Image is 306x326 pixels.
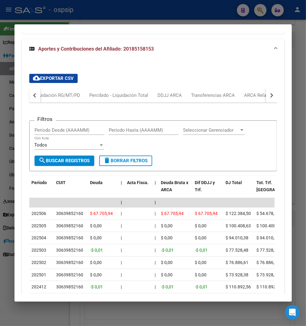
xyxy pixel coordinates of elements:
mat-icon: cloud_download [33,74,40,82]
span: | [155,260,156,265]
div: Open Intercom Messenger [285,305,300,320]
span: $ 0,00 [90,260,102,265]
span: $ 0,00 [161,272,173,277]
span: Período [32,180,47,185]
div: 30639852160 [56,247,84,254]
span: -$ 0,01 [161,248,174,253]
span: | [155,235,156,240]
span: | [121,211,122,216]
datatable-header-cell: Deuda Bruta x ARCA [159,176,193,203]
span: | [121,284,122,289]
div: 30639852160 [56,259,84,266]
span: | [155,248,156,253]
datatable-header-cell: Tot. Trf. Bruto [254,176,285,203]
span: $ 73.928,38 [257,272,279,277]
span: 202504 [32,235,47,240]
datatable-header-cell: Acta Fisca. [125,176,153,203]
span: $ 100.408,63 [257,223,282,228]
span: $ 0,00 [161,223,173,228]
span: $ 100.408,63 [226,223,251,228]
button: Buscar Registros [35,155,94,166]
span: $ 0,00 [195,223,207,228]
span: 202506 [32,211,47,216]
span: 202412 [32,284,47,289]
span: -$ 0,01 [90,284,103,289]
span: Acta Fisca. [127,180,149,185]
span: $ 76.886,61 [257,260,279,265]
div: 30639852160 [56,234,84,241]
span: $ 67.705,94 [90,211,113,216]
datatable-header-cell: | [153,176,159,203]
div: 30639852160 [56,271,84,279]
span: $ 110.892,56 [226,284,251,289]
span: | [155,284,156,289]
span: Exportar CSV [33,76,74,81]
span: -$ 0,01 [195,248,208,253]
datatable-header-cell: | [119,176,125,203]
span: DJ Total [226,180,242,185]
span: $ 54.678,56 [257,211,279,216]
span: $ 0,00 [90,272,102,277]
span: | [121,235,122,240]
span: 202502 [32,260,47,265]
span: Deuda [90,180,103,185]
div: Percibido - Liquidación RG/MT/PD [10,92,80,99]
span: $ 94.010,38 [226,235,249,240]
span: 202503 [32,248,47,253]
span: Buscar Registros [39,158,90,163]
span: $ 0,00 [161,260,173,265]
span: | [155,180,156,185]
span: Dif DDJJ y Trf. [195,180,215,192]
span: Aportes y Contribuciones del Afiliado: 20185158153 [39,46,154,52]
span: $ 77.528,49 [257,248,279,253]
div: ARCA Relaciones Laborales [244,92,302,99]
span: | [121,223,122,228]
span: $ 73.928,38 [226,272,249,277]
span: CUIT [56,180,66,185]
div: 30639852160 [56,222,84,229]
span: $ 0,00 [195,260,207,265]
span: | [121,200,122,205]
span: | [121,180,122,185]
span: 202501 [32,272,47,277]
datatable-header-cell: CUIT [54,176,88,203]
button: Exportar CSV [29,74,78,83]
span: | [155,211,156,216]
span: | [121,260,122,265]
span: $ 76.886,61 [226,260,249,265]
div: 30639852160 [56,210,84,217]
span: | [155,272,156,277]
span: $ 122.384,50 [226,211,251,216]
div: 30639852160 [56,283,84,291]
span: | [121,248,122,253]
span: Borrar Filtros [104,158,148,163]
div: Transferencias ARCA [191,92,235,99]
span: $ 110.892,57 [257,284,282,289]
mat-icon: delete [104,157,111,164]
h3: Filtros [35,116,56,122]
span: $ 67.705,94 [161,211,184,216]
span: Todos [35,142,47,148]
mat-expansion-panel-header: Aportes y Contribuciones del Afiliado: 20185158153 [22,39,284,59]
span: | [155,223,156,228]
span: -$ 0,01 [90,248,103,253]
span: Tot. Trf. [GEOGRAPHIC_DATA] [257,180,299,192]
div: Percibido - Liquidación Total [90,92,149,99]
datatable-header-cell: Deuda [88,176,119,203]
datatable-header-cell: DJ Total [223,176,254,203]
button: Borrar Filtros [99,155,152,166]
span: $ 0,00 [195,235,207,240]
span: -$ 0,01 [161,284,174,289]
datatable-header-cell: Período [29,176,54,203]
span: $ 0,00 [90,223,102,228]
span: Seleccionar Gerenciador [183,127,239,133]
span: $ 0,00 [90,235,102,240]
span: Deuda Bruta x ARCA [161,180,189,192]
span: | [121,272,122,277]
span: $ 67.705,94 [195,211,218,216]
span: $ 0,00 [195,272,207,277]
mat-icon: search [39,157,46,164]
div: DDJJ ARCA [158,92,182,99]
span: $ 94.010,38 [257,235,279,240]
span: 202505 [32,223,47,228]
